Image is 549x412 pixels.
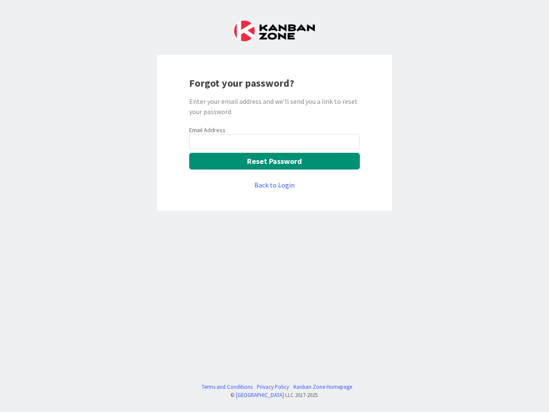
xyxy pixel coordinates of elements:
[257,383,289,391] a: Privacy Policy
[293,383,352,391] a: Kanban Zone Homepage
[189,126,226,134] label: Email Address
[189,76,294,90] b: Forgot your password?
[197,391,352,399] div: © LLC 2017- 2025 .
[236,391,284,398] a: [GEOGRAPHIC_DATA]
[254,180,295,190] a: Back to Login
[189,153,360,170] button: Reset Password
[189,96,360,117] div: Enter your email address and we’ll send you a link to reset your password.
[202,383,253,391] a: Terms and Conditions
[234,21,315,41] img: Kanban Zone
